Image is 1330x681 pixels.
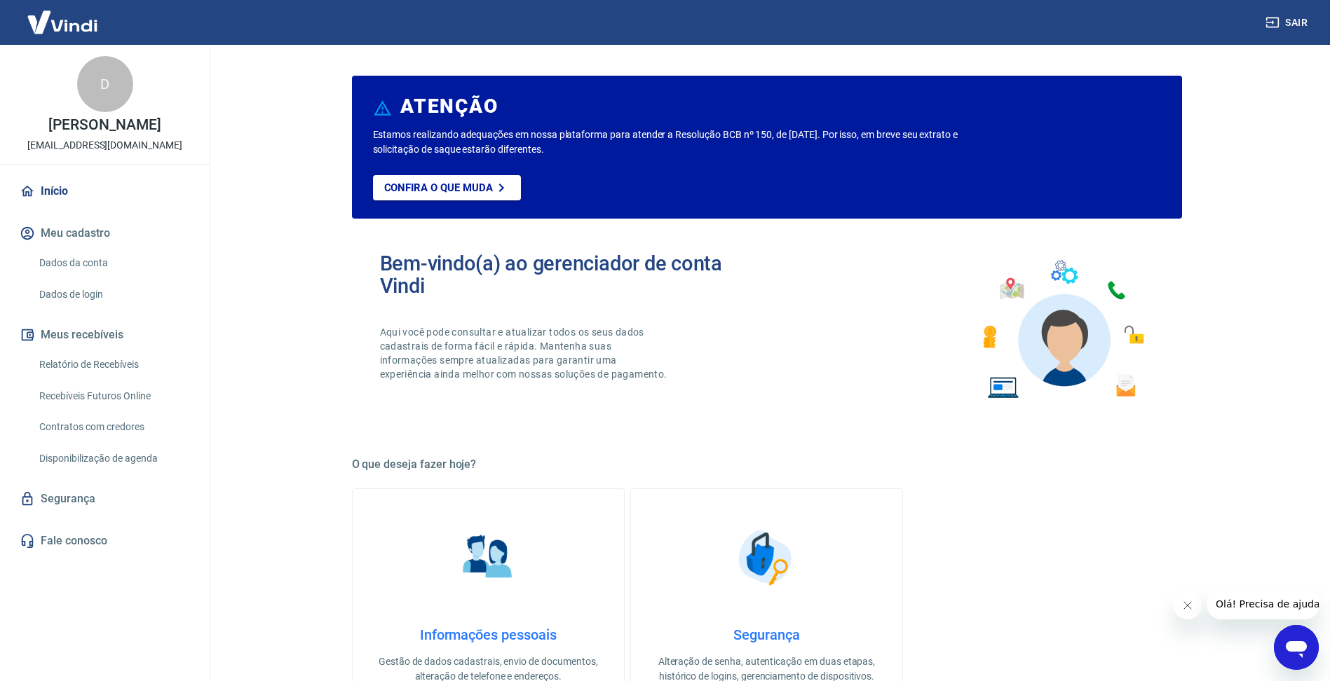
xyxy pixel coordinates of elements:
p: [PERSON_NAME] [48,118,161,132]
h6: ATENÇÃO [400,99,498,113]
p: Aqui você pode consultar e atualizar todos os seus dados cadastrais de forma fácil e rápida. Mant... [380,325,670,381]
button: Sair [1263,10,1313,36]
a: Dados de login [34,280,193,309]
p: Estamos realizando adequações em nossa plataforma para atender a Resolução BCB nº 150, de [DATE].... [373,128,1003,157]
a: Contratos com credores [34,413,193,441]
img: Segurança [731,523,801,593]
a: Fale conosco [17,525,193,556]
p: Confira o que muda [384,181,493,194]
a: Confira o que muda [373,175,521,200]
a: Recebíveis Futuros Online [34,382,193,411]
button: Meu cadastro [17,218,193,249]
button: Meus recebíveis [17,319,193,350]
p: [EMAIL_ADDRESS][DOMAIN_NAME] [27,138,182,153]
iframe: Botão para abrir a janela de mensagens [1274,625,1319,670]
img: Informações pessoais [453,523,523,593]
div: D [77,56,133,112]
a: Início [17,176,193,207]
h5: O que deseja fazer hoje? [352,458,1182,472]
a: Relatório de Recebíveis [34,350,193,379]
img: Vindi [17,1,108,43]
iframe: Mensagem da empresa [1207,589,1319,619]
a: Dados da conta [34,249,193,277]
iframe: Fechar mensagem [1174,591,1202,619]
h4: Informações pessoais [375,626,602,643]
span: Olá! Precisa de ajuda? [8,10,118,21]
h4: Segurança [653,626,880,643]
a: Disponibilização de agenda [34,444,193,473]
h2: Bem-vindo(a) ao gerenciador de conta Vindi [380,252,767,297]
img: Imagem de um avatar masculino com diversos icones exemplificando as funcionalidades do gerenciado... [970,252,1154,407]
a: Segurança [17,483,193,514]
